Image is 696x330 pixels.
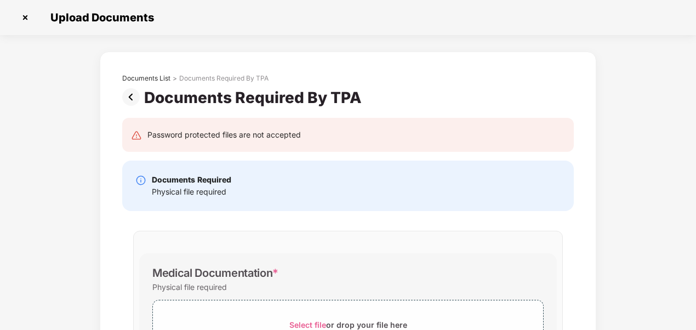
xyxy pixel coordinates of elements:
[122,74,170,83] div: Documents List
[135,175,146,186] img: svg+xml;base64,PHN2ZyBpZD0iSW5mby0yMHgyMCIgeG1sbnM9Imh0dHA6Ly93d3cudzMub3JnLzIwMDAvc3ZnIiB3aWR0aD...
[152,175,231,184] b: Documents Required
[122,88,144,106] img: svg+xml;base64,PHN2ZyBpZD0iUHJldi0zMngzMiIgeG1sbnM9Imh0dHA6Ly93d3cudzMub3JnLzIwMDAvc3ZnIiB3aWR0aD...
[152,280,227,294] div: Physical file required
[39,11,159,24] span: Upload Documents
[289,320,326,329] span: Select file
[131,130,142,141] img: svg+xml;base64,PHN2ZyB4bWxucz0iaHR0cDovL3d3dy53My5vcmcvMjAwMC9zdmciIHdpZHRoPSIyNCIgaGVpZ2h0PSIyNC...
[152,186,231,198] div: Physical file required
[147,129,301,141] div: Password protected files are not accepted
[16,9,34,26] img: svg+xml;base64,PHN2ZyBpZD0iQ3Jvc3MtMzJ4MzIiIHhtbG5zPSJodHRwOi8vd3d3LnczLm9yZy8yMDAwL3N2ZyIgd2lkdG...
[152,266,278,280] div: Medical Documentation
[144,88,366,107] div: Documents Required By TPA
[179,74,269,83] div: Documents Required By TPA
[173,74,177,83] div: >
